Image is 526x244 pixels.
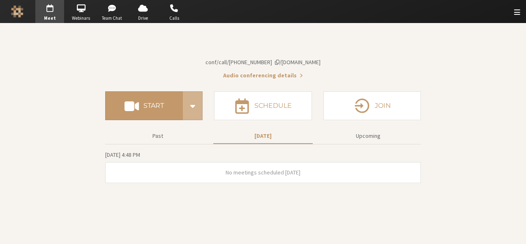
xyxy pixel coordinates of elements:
[226,169,300,176] span: No meetings scheduled [DATE]
[143,102,164,109] h4: Start
[67,15,95,22] span: Webinars
[183,91,203,120] div: Start conference options
[254,102,292,109] h4: Schedule
[108,129,208,143] button: Past
[223,71,303,80] button: Audio conferencing details
[205,58,321,66] span: Copy my meeting room link
[105,151,140,158] span: [DATE] 4:48 PM
[323,91,421,120] button: Join
[105,150,421,183] section: Today's Meetings
[505,223,520,238] iframe: Chat
[375,102,391,109] h4: Join
[105,38,421,80] section: Account details
[129,15,157,22] span: Drive
[213,129,313,143] button: [DATE]
[318,129,418,143] button: Upcoming
[98,15,127,22] span: Team Chat
[35,15,64,22] span: Meet
[160,15,189,22] span: Calls
[214,91,311,120] button: Schedule
[11,5,23,18] img: Iotum
[105,91,183,120] button: Start
[205,58,321,67] button: Copy my meeting room linkCopy my meeting room link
